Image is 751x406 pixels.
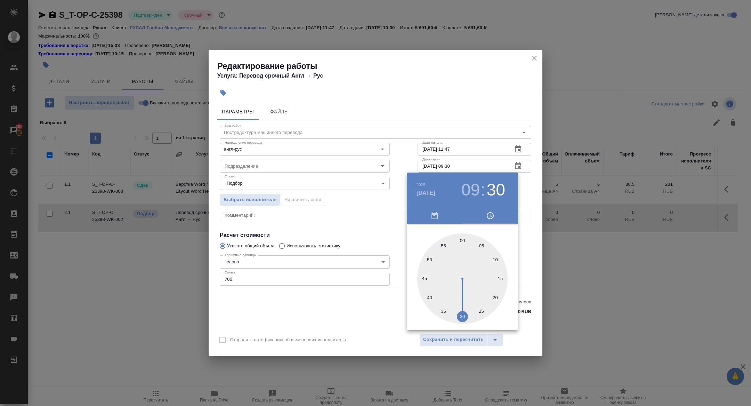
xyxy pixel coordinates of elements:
[461,180,480,200] button: 09
[417,183,425,187] button: 2025
[417,189,435,197] button: [DATE]
[487,180,505,200] button: 30
[481,180,485,200] h3: :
